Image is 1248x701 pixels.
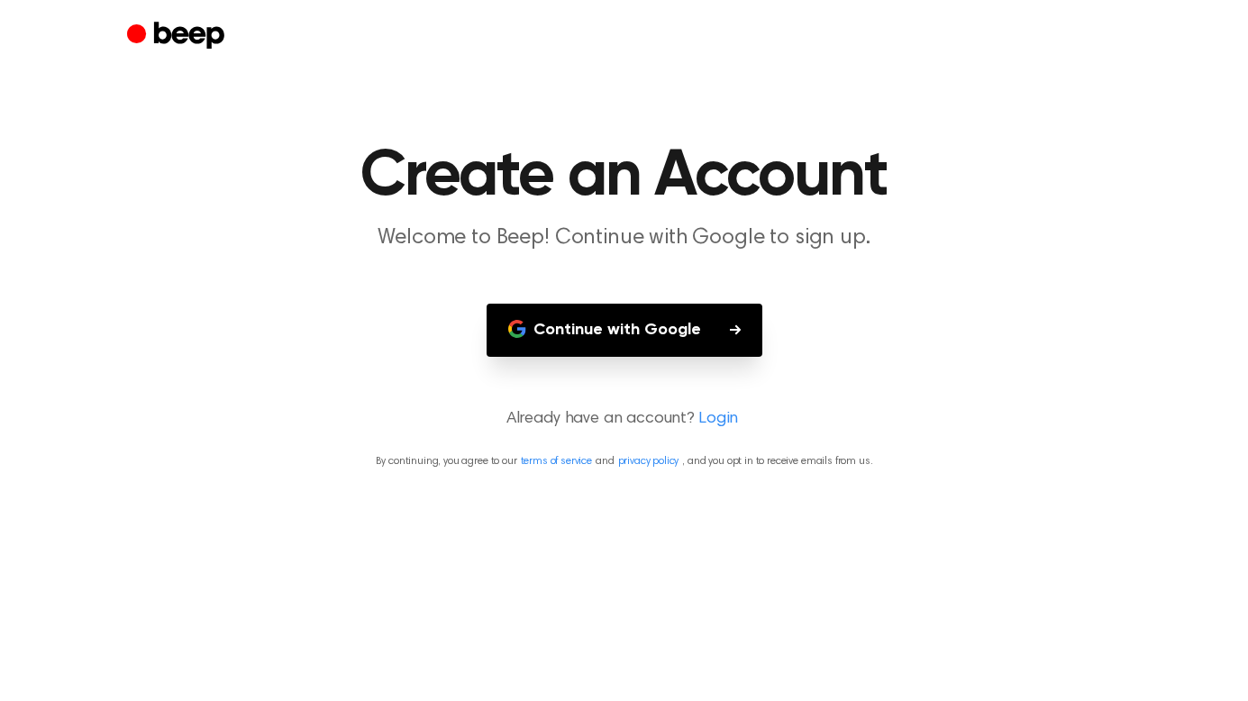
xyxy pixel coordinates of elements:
[487,304,762,357] button: Continue with Google
[521,456,592,467] a: terms of service
[22,453,1226,469] p: By continuing, you agree to our and , and you opt in to receive emails from us.
[127,19,229,54] a: Beep
[163,144,1086,209] h1: Create an Account
[278,223,970,253] p: Welcome to Beep! Continue with Google to sign up.
[22,407,1226,432] p: Already have an account?
[618,456,679,467] a: privacy policy
[698,407,738,432] a: Login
